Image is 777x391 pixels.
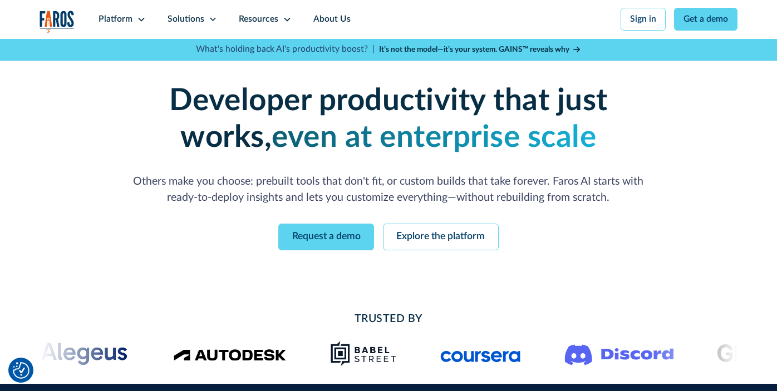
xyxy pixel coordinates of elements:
a: Sign in [621,8,665,31]
div: Resources [239,13,278,26]
a: Get a demo [674,8,737,31]
a: Request a demo [278,224,374,250]
img: Logo of the communication platform Discord. [564,342,673,365]
img: Logo of the online learning platform Coursera. [441,345,521,363]
h2: Trusted By [127,311,650,327]
strong: It’s not the model—it’s your system. GAINS™ reveals why [379,46,569,53]
strong: even at enterprise scale [272,122,596,153]
div: Platform [99,13,132,26]
img: Babel Street logo png [330,340,397,367]
a: Explore the platform [383,224,499,250]
img: Logo of the analytics and reporting company Faros. [40,11,75,33]
button: Cookie Settings [13,362,29,379]
p: What's holding back AI's productivity boost? | [196,43,375,56]
a: It’s not the model—it’s your system. GAINS™ reveals why [379,44,582,56]
strong: Developer productivity that just works, [169,86,608,153]
a: home [40,11,75,33]
img: Logo of the design software company Autodesk. [173,346,287,361]
img: Revisit consent button [13,362,29,379]
div: Solutions [168,13,204,26]
p: Others make you choose: prebuilt tools that don't fit, or custom builds that take forever. Faros ... [127,174,650,206]
img: Alegeus logo [17,340,130,367]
